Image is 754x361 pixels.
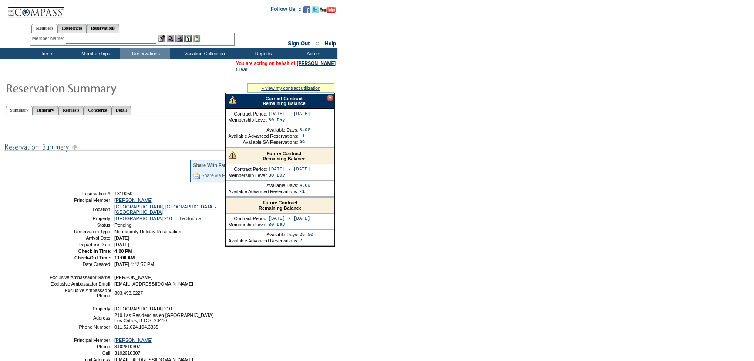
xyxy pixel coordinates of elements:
td: Phone: [49,344,111,349]
td: Property: [49,216,111,221]
td: Reservation #: [49,191,111,196]
td: Contract Period: [228,111,267,116]
td: Admin [287,48,337,59]
div: Remaining Balance [226,148,334,164]
td: Membership Level: [228,222,267,227]
td: 30 Day [269,222,310,227]
div: Remaining Balance [226,93,334,109]
span: Non-priority Holiday Reservation [114,229,181,234]
td: -1 [299,189,310,194]
div: Remaining Balance [226,198,334,214]
td: 4.00 [299,183,310,188]
td: Vacation Collection [170,48,237,59]
a: Share via Email [201,173,234,178]
td: Exclusive Ambassador Phone: [49,288,111,298]
td: 25.00 [299,232,313,237]
span: [DATE] [114,242,129,247]
span: 3102610307 [114,344,140,349]
td: [DATE] - [DATE] [269,167,310,172]
span: [EMAIL_ADDRESS][DOMAIN_NAME] [114,281,193,286]
td: Home [20,48,70,59]
span: [DATE] 4:42:57 PM [114,262,154,267]
span: 3102610307 [114,351,140,356]
img: b_edit.gif [158,35,165,42]
a: Summary [6,106,33,115]
td: Contract Period: [228,167,267,172]
td: Reservations [120,48,170,59]
img: Follow us on Twitter [312,6,319,13]
span: :: [316,41,319,47]
td: Follow Us :: [271,5,302,16]
a: Reservations [87,24,119,33]
img: View [167,35,174,42]
a: [GEOGRAPHIC_DATA], [GEOGRAPHIC_DATA] - [GEOGRAPHIC_DATA] [114,204,216,215]
img: There are insufficient days and/or tokens to cover this reservation [229,96,236,104]
td: Date Created: [49,262,111,267]
span: 011.52.624.104.3335 [114,324,158,330]
td: Principal Member: [49,337,111,343]
td: Available Days: [228,232,298,237]
a: Subscribe to our YouTube Channel [320,9,336,14]
a: Future Contract [267,151,302,156]
strong: Check-In Time: [78,249,111,254]
a: Sign Out [288,41,310,47]
a: Clear [236,67,247,72]
a: [PERSON_NAME] [297,61,336,66]
a: Members [31,24,58,33]
td: Available Days: [228,127,298,133]
a: Residences [57,24,87,33]
td: Reports [237,48,287,59]
td: Membership Level: [228,173,267,178]
td: 30 Day [269,173,310,178]
a: Follow us on Twitter [312,9,319,14]
span: Pending [114,222,131,228]
img: subTtlResSummary.gif [4,142,266,153]
td: Membership Level: [228,117,267,123]
span: 11:00 AM [114,255,135,260]
td: Available SA Reservations: [228,140,298,145]
td: Exclusive Ambassador Email: [49,281,111,286]
div: Reservation Action: [4,129,335,142]
td: Property: [49,306,111,311]
td: Address: [49,313,111,323]
td: Available Advanced Reservations: [228,189,298,194]
td: Status: [49,222,111,228]
img: Subscribe to our YouTube Channel [320,7,336,13]
td: 2 [299,238,313,243]
a: » view my contract utilization [261,85,320,91]
td: Contract Period: [228,216,267,221]
span: You are acting on behalf of: [236,61,336,66]
img: Reservations [184,35,192,42]
a: Help [325,41,336,47]
span: [PERSON_NAME] [114,275,153,280]
span: [DATE] [114,235,129,241]
a: Current Contract [266,96,303,101]
td: [DATE] - [DATE] [269,216,310,221]
td: Location: [49,204,111,215]
td: Memberships [70,48,120,59]
td: Departure Date: [49,242,111,247]
strong: Check-Out Time: [74,255,111,260]
td: Available Advanced Reservations: [228,238,298,243]
img: Reservaton Summary [6,79,180,96]
a: Concierge [84,106,111,115]
span: 1819050 [114,191,133,196]
td: Principal Member: [49,198,111,203]
span: 4:00 PM [114,249,132,254]
td: Available Advanced Reservations: [228,133,298,139]
img: Become our fan on Facebook [303,6,310,13]
a: Become our fan on Facebook [303,9,310,14]
a: Future Contract [263,200,298,205]
a: Requests [58,106,84,115]
a: [PERSON_NAME] [114,198,153,203]
img: There are insufficient days and/or tokens to cover this reservation [229,151,236,159]
td: Reservation Type: [49,229,111,234]
td: 99 [299,140,310,145]
span: [GEOGRAPHIC_DATA] 210 [114,306,172,311]
a: Detail [111,106,131,115]
img: b_calculator.gif [193,35,200,42]
td: [DATE] - [DATE] [269,111,310,116]
td: Exclusive Ambassador Name: [49,275,111,280]
td: Cell: [49,351,111,356]
span: 303.493.6227 [114,290,143,296]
